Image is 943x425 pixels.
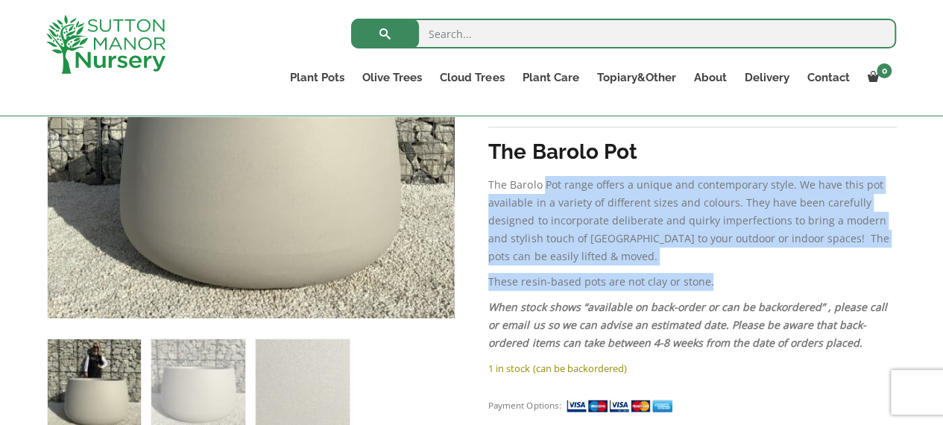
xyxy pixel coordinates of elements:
a: Olive Trees [353,67,431,88]
a: Plant Care [513,67,587,88]
p: 1 in stock (can be backordered) [488,359,896,377]
a: Topiary&Other [587,67,684,88]
p: These resin-based pots are not clay or stone. [488,273,896,291]
em: When stock shows “available on back-order or can be backordered” , please call or email us so we ... [488,300,886,350]
a: 0 [858,67,896,88]
strong: The Barolo Pot [488,139,637,164]
input: Search... [351,19,896,48]
p: The Barolo Pot range offers a unique and contemporary style. We have this pot available in a vari... [488,176,896,265]
a: Delivery [735,67,798,88]
a: About [684,67,735,88]
img: payment supported [566,398,678,414]
img: logo [46,15,165,74]
span: 0 [877,63,892,78]
small: Payment Options: [488,400,561,411]
a: Contact [798,67,858,88]
a: Cloud Trees [431,67,513,88]
a: Plant Pots [281,67,353,88]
